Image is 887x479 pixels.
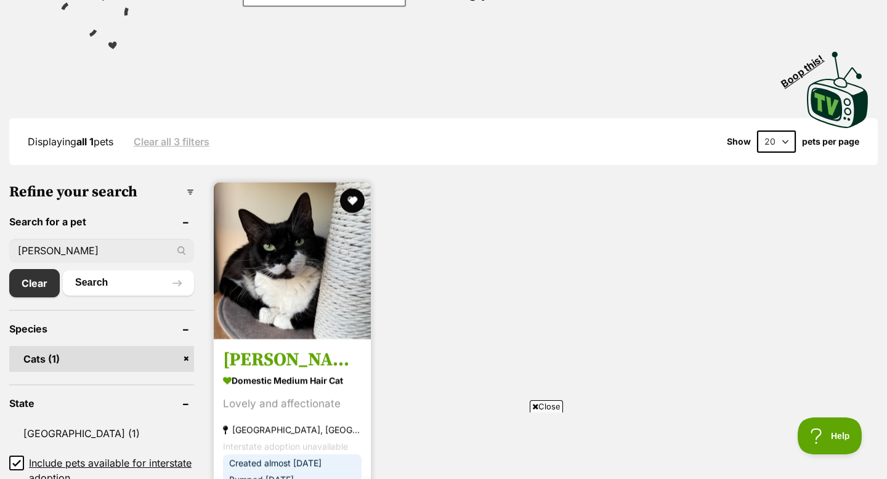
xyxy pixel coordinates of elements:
[807,41,869,131] a: Boop this!
[802,137,859,147] label: pets per page
[9,239,194,262] input: Toby
[9,346,194,372] a: Cats (1)
[63,270,194,295] button: Search
[145,417,742,473] iframe: Advertisement
[9,269,60,297] a: Clear
[223,348,362,371] h3: [PERSON_NAME]
[214,182,371,339] img: Juliet - Domestic Medium Hair Cat
[779,45,836,89] span: Boop this!
[28,135,113,148] span: Displaying pets
[9,183,194,201] h3: Refine your search
[223,395,362,412] div: Lovely and affectionate
[134,136,209,147] a: Clear all 3 filters
[9,398,194,409] header: State
[798,417,862,454] iframe: Help Scout Beacon - Open
[727,137,751,147] span: Show
[9,421,194,446] a: [GEOGRAPHIC_DATA] (1)
[340,188,365,213] button: favourite
[9,323,194,334] header: Species
[9,216,194,227] header: Search for a pet
[76,135,94,148] strong: all 1
[223,371,362,389] strong: Domestic Medium Hair Cat
[807,52,869,128] img: PetRescue TV logo
[530,400,563,413] span: Close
